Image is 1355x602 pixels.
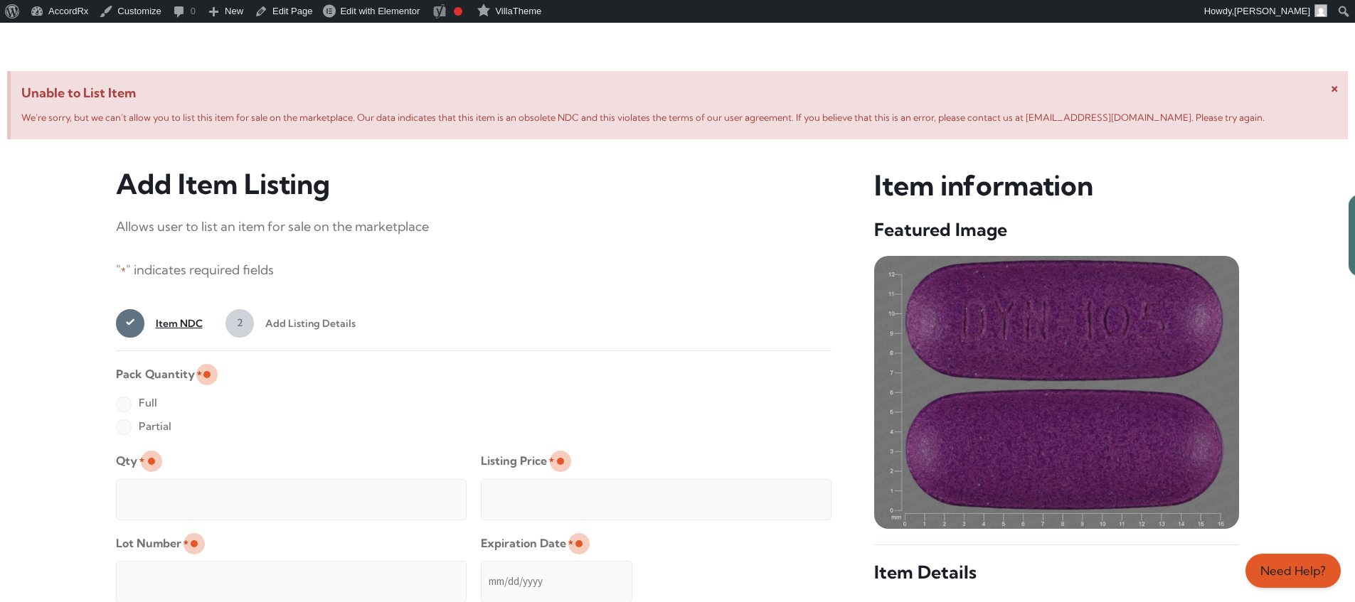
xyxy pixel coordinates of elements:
[481,449,554,473] label: Listing Price
[1331,78,1339,96] span: ×
[116,309,203,338] a: 1Item NDC
[116,392,157,414] label: Full
[116,168,832,201] h3: Add Item Listing
[116,532,188,555] label: Lot Number
[116,415,171,438] label: Partial
[225,309,254,338] span: 2
[116,215,832,238] p: Allows user to list an item for sale on the marketplace
[144,309,203,338] span: Item NDC
[116,259,832,282] p: " " indicates required fields
[454,7,462,16] div: Focus keyphrase not set
[1234,6,1310,16] span: [PERSON_NAME]
[481,561,632,602] input: mm/dd/yyyy
[340,6,420,16] span: Edit with Elementor
[481,532,573,555] label: Expiration Date
[254,309,356,338] span: Add Listing Details
[116,309,144,338] span: 1
[116,449,144,473] label: Qty
[874,168,1239,204] h3: Item information
[1245,554,1341,588] a: Need Help?
[21,82,1337,104] span: Unable to List Item
[116,362,202,386] legend: Pack Quantity
[874,561,1239,584] h5: Item Details
[21,112,1265,123] span: We’re sorry, but we can’t allow you to list this item for sale on the marketplace. Our data indic...
[874,218,1239,242] h5: Featured Image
